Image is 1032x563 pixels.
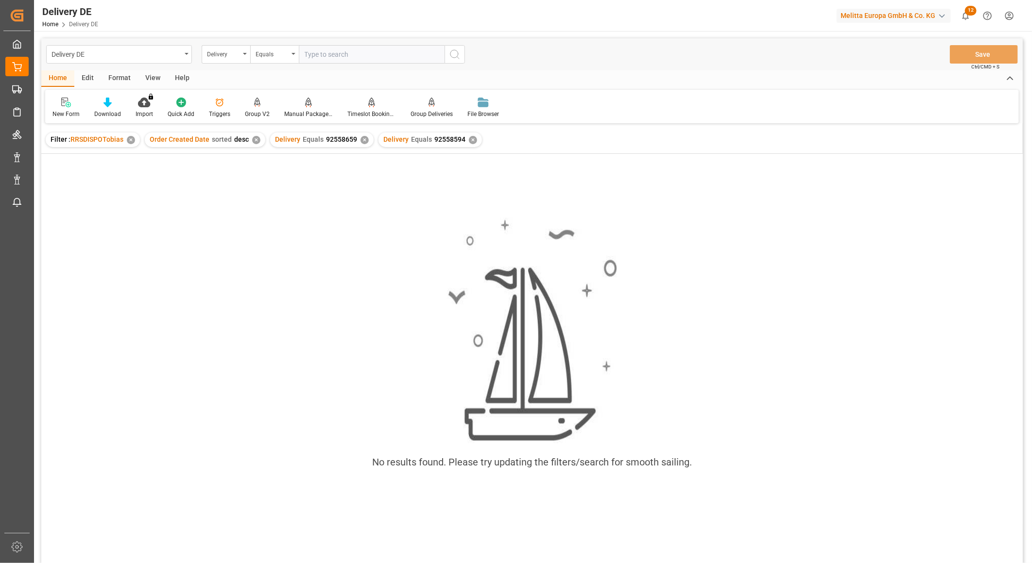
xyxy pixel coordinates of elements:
div: Format [101,70,138,87]
div: Delivery DE [42,4,98,19]
div: Delivery [207,48,240,59]
div: Group Deliveries [411,110,453,118]
span: 12 [965,6,977,16]
button: open menu [46,45,192,64]
div: Quick Add [168,110,194,118]
div: ✕ [127,136,135,144]
span: Delivery [275,135,300,143]
span: 92558659 [326,135,357,143]
button: Save [950,45,1018,64]
div: Manual Package TypeDetermination [284,110,333,118]
div: ✕ [469,136,477,144]
span: Equals [411,135,432,143]
div: Download [94,110,121,118]
div: Delivery DE [52,48,181,60]
span: Ctrl/CMD + S [971,63,999,70]
div: Help [168,70,197,87]
div: Melitta Europa GmbH & Co. KG [837,9,951,23]
input: Type to search [299,45,445,64]
div: Triggers [209,110,230,118]
button: open menu [202,45,250,64]
span: 92558594 [434,135,465,143]
div: Group V2 [245,110,270,118]
div: Home [41,70,74,87]
span: Delivery [383,135,409,143]
a: Home [42,21,58,28]
span: sorted [212,135,232,143]
img: smooth_sailing.jpeg [447,218,617,443]
div: Equals [256,48,289,59]
span: RRSDISPOTobias [70,135,123,143]
div: New Form [52,110,80,118]
div: View [138,70,168,87]
div: ✕ [252,136,260,144]
div: File Browser [467,110,499,118]
div: No results found. Please try updating the filters/search for smooth sailing. [372,455,692,469]
button: open menu [250,45,299,64]
div: ✕ [361,136,369,144]
span: Equals [303,135,324,143]
button: Help Center [977,5,998,27]
button: show 12 new notifications [955,5,977,27]
span: desc [234,135,249,143]
div: Edit [74,70,101,87]
button: search button [445,45,465,64]
span: Filter : [51,135,70,143]
span: Order Created Date [150,135,209,143]
button: Melitta Europa GmbH & Co. KG [837,6,955,25]
div: Timeslot Booking Report [347,110,396,118]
